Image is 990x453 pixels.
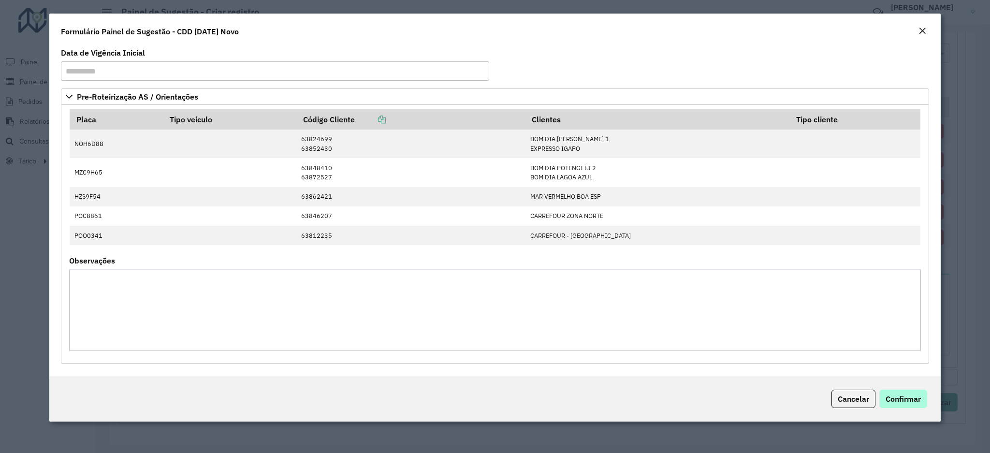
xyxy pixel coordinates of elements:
a: Pre-Roteirização AS / Orientações [61,88,929,105]
td: BOM DIA POTENGI LJ 2 BOM DIA LAGOA AZUL [525,158,790,187]
th: Clientes [525,109,790,130]
td: 63824699 63852430 [296,130,525,158]
td: 63862421 [296,187,525,206]
td: HZS9F54 [70,187,163,206]
th: Placa [70,109,163,130]
td: POO0341 [70,226,163,245]
button: Confirmar [879,390,927,408]
td: MAR VERMELHO BOA ESP [525,187,790,206]
div: Pre-Roteirização AS / Orientações [61,105,929,364]
th: Código Cliente [296,109,525,130]
label: Observações [69,255,115,266]
span: Confirmar [886,394,921,404]
td: 63812235 [296,226,525,245]
h4: Formulário Painel de Sugestão - CDD [DATE] Novo [61,26,239,37]
em: Fechar [918,27,926,35]
button: Close [916,25,929,38]
td: 63848410 63872527 [296,158,525,187]
th: Tipo cliente [789,109,920,130]
td: MZC9H65 [70,158,163,187]
button: Cancelar [831,390,875,408]
td: CARREFOUR - [GEOGRAPHIC_DATA] [525,226,790,245]
a: Copiar [355,115,386,124]
th: Tipo veículo [163,109,296,130]
label: Data de Vigência Inicial [61,47,145,58]
span: Pre-Roteirização AS / Orientações [77,93,198,101]
span: Cancelar [838,394,869,404]
td: POC8861 [70,206,163,226]
td: 63846207 [296,206,525,226]
td: CARREFOUR ZONA NORTE [525,206,790,226]
td: BOM DIA [PERSON_NAME] 1 EXPRESSO IGAPO [525,130,790,158]
td: NOH6D88 [70,130,163,158]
